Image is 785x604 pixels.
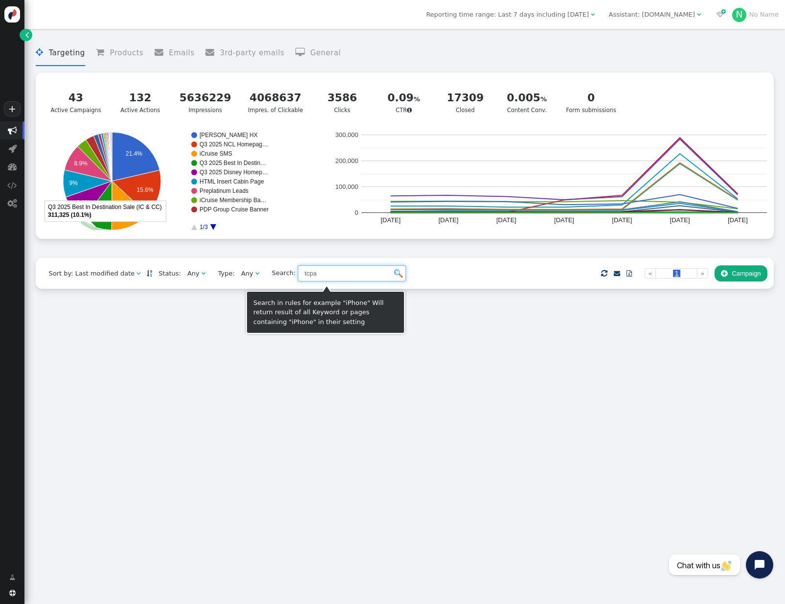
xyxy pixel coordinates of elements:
[96,40,143,66] li: Products
[200,169,268,176] text: Q3 2025 Disney Homep…
[407,107,412,113] span: 
[36,48,48,57] span: 
[295,48,310,57] span: 
[241,269,253,279] div: Any
[200,132,258,139] text: [PERSON_NAME] HX
[721,270,727,277] span: 
[732,8,747,23] div: N
[202,270,205,277] span: 
[566,90,616,106] div: 0
[25,30,29,40] span: 
[561,85,622,120] a: 0Form submissions
[443,90,488,106] div: 17309
[155,48,169,57] span: 
[51,90,101,115] div: Active Campaigns
[152,269,181,279] span: Status:
[147,270,152,277] a: 
[179,90,231,115] div: Impressions
[394,269,403,278] img: icon_search.png
[609,10,695,20] div: Assistant: [DOMAIN_NAME]
[248,90,303,106] div: 4068637
[298,265,406,282] input: Find in name/description/rules
[248,90,303,115] div: Impres. of Clickable
[187,269,200,279] div: Any
[242,85,309,120] a: 4068637Impres. of Clickable
[697,268,708,279] a: »
[200,178,264,185] text: HTML Insert Cabin Page
[48,269,135,279] div: Sort by: Last modified date
[118,90,163,106] div: 132
[200,141,268,148] text: Q3 2025 NCL Homepag…
[336,183,359,190] text: 100,000
[4,6,21,23] img: logo-icon.svg
[96,48,110,57] span: 
[69,180,78,186] text: 9%
[205,40,284,66] li: 3rd-party emails
[174,85,237,120] a: 5636229Impressions
[336,157,359,164] text: 200,000
[136,270,140,277] span: 
[612,216,632,224] text: [DATE]
[697,11,701,18] span: 
[336,131,359,139] text: 300,000
[118,90,163,115] div: Active Actions
[426,11,589,18] span: Reporting time range: Last 7 days including [DATE]
[381,216,401,224] text: [DATE]
[48,211,91,218] text: 311,325 (10.1%)
[9,590,16,596] span: 
[443,90,488,115] div: Closed
[4,101,21,116] a: +
[155,40,195,66] li: Emails
[74,160,88,167] text: 8.9%
[320,90,365,106] div: 3586
[715,265,767,282] button: Campaign
[295,40,341,66] li: General
[314,85,370,120] a: 3586Clicks
[717,11,724,18] span: 
[332,132,767,230] svg: A chart.
[670,216,690,224] text: [DATE]
[3,569,22,586] a: 
[212,269,235,279] span: Type:
[320,90,365,115] div: Clicks
[504,90,549,115] div: Content Conv.
[673,270,680,277] span: 1
[253,298,398,327] div: Search in rules for example "iPhone" Will return result of all Keyword or pages containing "iPhon...
[645,268,656,279] a: «
[8,144,17,153] span: 
[614,270,620,277] a: 
[48,204,162,210] text: Q3 2025 Best In Destination Sale (IC & CC)
[614,270,620,277] span: 
[8,162,17,171] span: 
[266,269,296,277] span: Search:
[42,132,332,230] svg: A chart.
[381,90,426,106] div: 0.09
[437,85,493,120] a: 17309Closed
[200,160,266,166] text: Q3 2025 Best In Destin…
[200,150,232,157] text: iCruise SMS
[112,85,168,120] a: 132Active Actions
[566,90,616,115] div: Form submissions
[376,85,431,120] a: 0.09CTR
[8,126,17,135] span: 
[126,150,142,157] text: 21.4%
[20,29,32,41] a: 
[355,209,359,216] text: 0
[499,85,555,120] a: 0.005Content Conv.
[255,270,259,277] span: 
[45,85,107,120] a: 43Active Campaigns
[36,40,85,66] li: Targeting
[179,90,231,106] div: 5636229
[732,11,779,18] a: NNo Name
[601,268,607,279] span: 
[627,270,632,277] span: 
[496,216,516,224] text: [DATE]
[620,265,638,282] a: 
[205,48,220,57] span: 
[77,199,90,206] text: 9.4%
[9,573,15,582] span: 
[200,187,248,194] text: Preplatinum Leads
[200,206,269,213] text: PDP Group Cruise Banner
